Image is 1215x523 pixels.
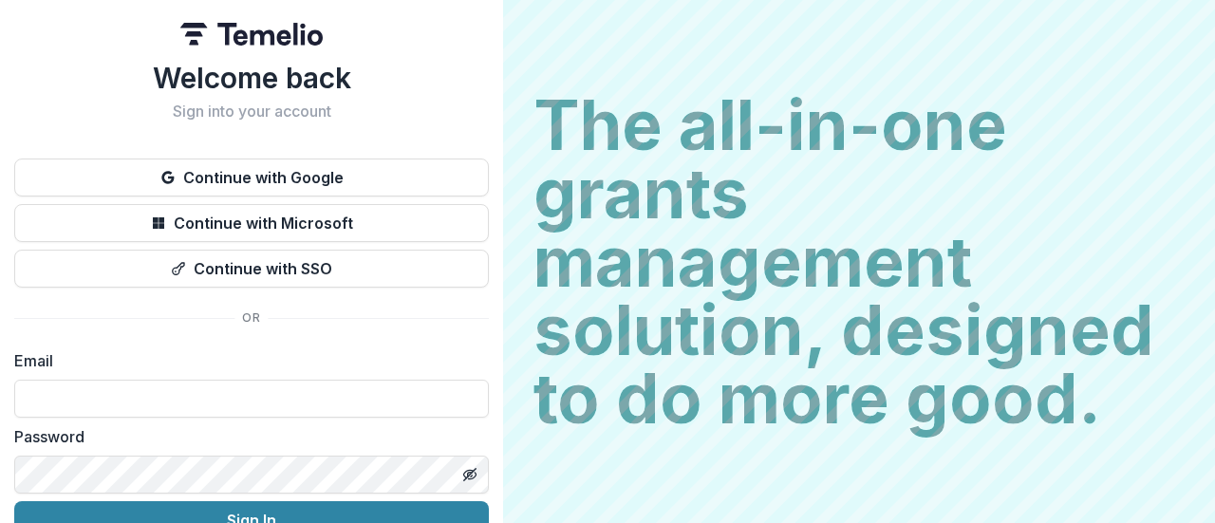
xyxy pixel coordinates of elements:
label: Password [14,425,477,448]
button: Continue with Google [14,159,489,196]
label: Email [14,349,477,372]
button: Toggle password visibility [455,459,485,490]
img: Temelio [180,23,323,46]
button: Continue with Microsoft [14,204,489,242]
button: Continue with SSO [14,250,489,288]
h2: Sign into your account [14,103,489,121]
h1: Welcome back [14,61,489,95]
